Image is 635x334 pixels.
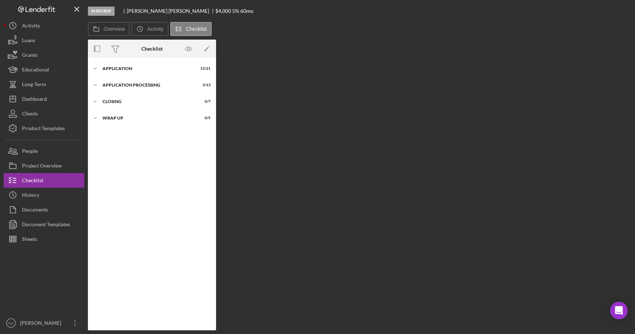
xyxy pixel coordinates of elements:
button: Project Overview [4,158,84,173]
button: Loans [4,33,84,48]
div: Project Overview [22,158,62,175]
label: Activity [147,26,163,32]
button: Long-Term [4,77,84,92]
button: Dashboard [4,92,84,106]
div: Document Templates [22,217,70,234]
button: Product Templates [4,121,84,136]
button: History [4,188,84,202]
div: 0 / 5 [197,116,211,120]
div: 5 % [232,8,239,14]
div: Sheets [22,232,37,248]
div: 60 mo [240,8,253,14]
span: $4,000 [215,8,231,14]
label: Checklist [186,26,207,32]
button: Overview [88,22,130,36]
button: Document Templates [4,217,84,232]
text: KG [8,321,14,325]
div: 3 / 13 [197,83,211,87]
div: Dashboard [22,92,47,108]
button: Activity [131,22,168,36]
div: Checklist [141,46,163,52]
div: 13 / 21 [197,66,211,71]
div: Documents [22,202,48,219]
div: Checklist [22,173,43,190]
div: People [22,144,38,160]
div: Clients [22,106,38,123]
div: Open Intercom Messenger [610,302,628,319]
button: Documents [4,202,84,217]
div: [PERSON_NAME] [18,316,66,332]
div: Product Templates [22,121,65,137]
div: Long-Term [22,77,46,93]
div: Application [103,66,192,71]
div: 0 / 7 [197,99,211,104]
button: Checklist [170,22,212,36]
button: Sheets [4,232,84,246]
button: Educational [4,62,84,77]
button: Activity [4,18,84,33]
div: Application Processing [103,83,192,87]
div: Closing [103,99,192,104]
label: Overview [104,26,125,32]
div: Loans [22,33,35,49]
div: [PERSON_NAME] [PERSON_NAME] [127,8,215,14]
button: Grants [4,48,84,62]
div: Educational [22,62,49,79]
button: People [4,144,84,158]
div: History [22,188,39,204]
div: Wrap up [103,116,192,120]
div: Activity [22,18,40,35]
div: In Review [88,7,115,16]
button: KG[PERSON_NAME] [4,316,84,330]
button: Clients [4,106,84,121]
div: Grants [22,48,37,64]
button: Checklist [4,173,84,188]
